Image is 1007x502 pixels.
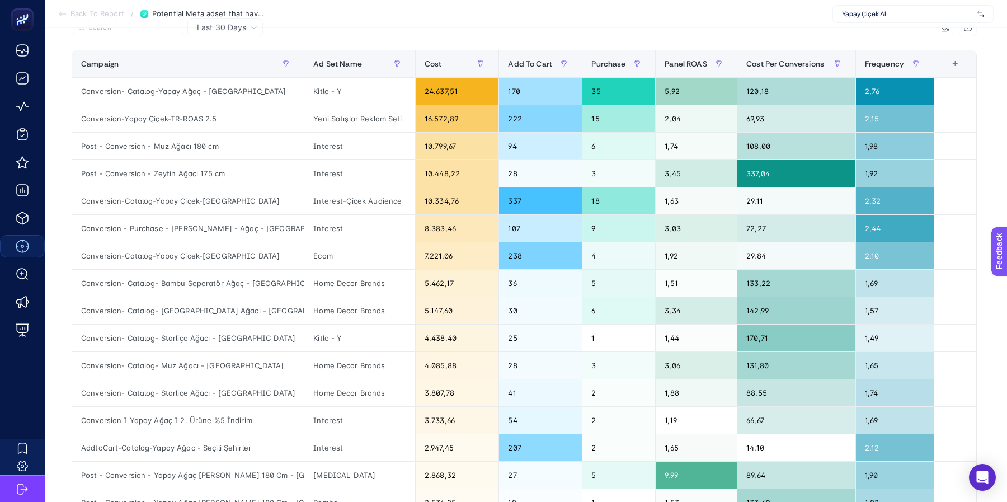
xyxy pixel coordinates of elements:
div: 3 [582,352,655,379]
div: 133,22 [737,270,855,297]
div: 1,65 [856,352,934,379]
div: Home Decor Brands [304,379,415,406]
div: 3,03 [656,215,737,242]
div: 29,84 [737,242,855,269]
div: 69,93 [737,105,855,132]
div: 108,00 [737,133,855,159]
div: 207 [499,434,582,461]
div: Kitle - Y [304,78,415,105]
div: Conversion-Yapay Çiçek-TR-ROAS 2.5 [72,105,304,132]
div: 1,69 [856,407,934,434]
span: Yapay Çiçek Al [842,10,973,18]
div: 18 [582,187,655,214]
div: Conversion- Catalog- Starliçe Ağacı - [GEOGRAPHIC_DATA] [72,379,304,406]
div: Conversion - Purchase - [PERSON_NAME] - Ağaç - [GEOGRAPHIC_DATA] [72,215,304,242]
div: 29,11 [737,187,855,214]
div: 94 [499,133,582,159]
div: Open Intercom Messenger [969,464,996,491]
div: 2,10 [856,242,934,269]
div: 142,99 [737,297,855,324]
div: 2.947,45 [416,434,499,461]
div: 2 [582,407,655,434]
div: 1,74 [856,379,934,406]
div: 28 [499,352,582,379]
div: Post - Conversion - Yapay Ağaç [PERSON_NAME] 180 Cm - [GEOGRAPHIC_DATA] [72,462,304,489]
div: Conversion I Yapay Ağaç I 2. Ürüne %5 İndirim [72,407,304,434]
div: 3,45 [656,160,737,187]
div: [MEDICAL_DATA] [304,462,415,489]
div: 4.438,40 [416,325,499,351]
div: 15 [582,105,655,132]
div: 5,92 [656,78,737,105]
div: Conversion- Catalog- Muz Ağacı - [GEOGRAPHIC_DATA] [72,352,304,379]
span: Ad Set Name [313,59,362,68]
div: 1,92 [856,160,934,187]
div: 3,06 [656,352,737,379]
div: Post - Conversion - Zeytin Ağacı 175 cm [72,160,304,187]
div: 16.572,89 [416,105,499,132]
div: Home Decor Brands [304,270,415,297]
div: 3.733,66 [416,407,499,434]
span: Add To Cart [508,59,552,68]
span: Last 30 Days [197,22,246,33]
div: 5.462,17 [416,270,499,297]
div: 1 [582,325,655,351]
div: 3,34 [656,297,737,324]
div: 2 [582,434,655,461]
span: / [131,9,134,18]
div: 10.799,67 [416,133,499,159]
div: 9 [582,215,655,242]
div: 2,76 [856,78,934,105]
img: svg%3e [977,8,984,20]
div: 24.637,51 [416,78,499,105]
div: Post - Conversion - Muz Ağacı 180 cm [72,133,304,159]
div: Home Decor Brands [304,297,415,324]
div: 337 [499,187,582,214]
div: 8 items selected [943,59,952,84]
div: 89,64 [737,462,855,489]
div: 170,71 [737,325,855,351]
div: Interest [304,133,415,159]
div: Conversion- Catalog- Bambu Seperatör Ağaç - [GEOGRAPHIC_DATA] [72,270,304,297]
div: 27 [499,462,582,489]
div: 5 [582,270,655,297]
span: Purchase [591,59,625,68]
div: Conversion- Catalog- [GEOGRAPHIC_DATA] Ağacı - [GEOGRAPHIC_DATA] [72,297,304,324]
div: 2,15 [856,105,934,132]
div: 107 [499,215,582,242]
span: Panel ROAS [665,59,707,68]
div: 54 [499,407,582,434]
div: 1,19 [656,407,737,434]
span: Campaign [81,59,119,68]
div: 10.448,22 [416,160,499,187]
div: 3.807,78 [416,379,499,406]
span: Potential Meta adset that have more conversion while spending less [152,10,264,18]
span: Cost [425,59,442,68]
div: 4.085,88 [416,352,499,379]
div: 120,18 [737,78,855,105]
div: Yeni Satışlar Reklam Seti [304,105,415,132]
div: Conversion-Catalog-Yapay Çiçek-[GEOGRAPHIC_DATA] [72,187,304,214]
div: 30 [499,297,582,324]
div: 3 [582,160,655,187]
div: 1,44 [656,325,737,351]
div: 2,04 [656,105,737,132]
div: Ecom [304,242,415,269]
div: Interest [304,434,415,461]
div: Conversion-Catalog-Yapay Çiçek-[GEOGRAPHIC_DATA] [72,242,304,269]
div: + [944,59,966,68]
div: 1,49 [856,325,934,351]
div: 238 [499,242,582,269]
span: Feedback [7,3,43,12]
div: 2,12 [856,434,934,461]
div: 6 [582,133,655,159]
span: Back To Report [70,10,124,18]
div: 9,99 [656,462,737,489]
div: 36 [499,270,582,297]
div: 35 [582,78,655,105]
div: 131,80 [737,352,855,379]
div: 88,55 [737,379,855,406]
div: 6 [582,297,655,324]
div: 1,65 [656,434,737,461]
div: Home Decor Brands [304,352,415,379]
